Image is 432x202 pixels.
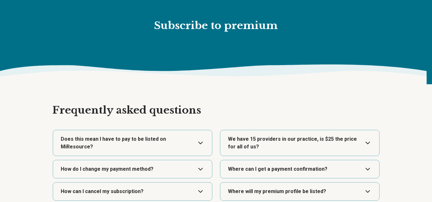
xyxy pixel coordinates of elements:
[223,183,377,200] button: Expand
[61,165,204,173] dt: How do I change my payment method?
[52,104,380,117] h2: Frequently asked questions
[61,135,204,151] dt: Does this mean I have to pay to be listed on MiResource?
[56,160,209,178] button: Expand
[228,165,372,173] dt: Where can I get a payment confirmation?
[223,160,377,178] button: Expand
[228,188,372,195] dt: Where will my premium profile be listed?
[56,130,209,156] button: Expand
[228,135,372,151] dt: We have 15 providers in our practice, is $25 the price for all of us?
[223,130,377,156] button: Expand
[56,183,209,200] button: Expand
[61,188,204,195] dt: How can I cancel my subscription?
[52,19,380,33] h2: Subscribe to premium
